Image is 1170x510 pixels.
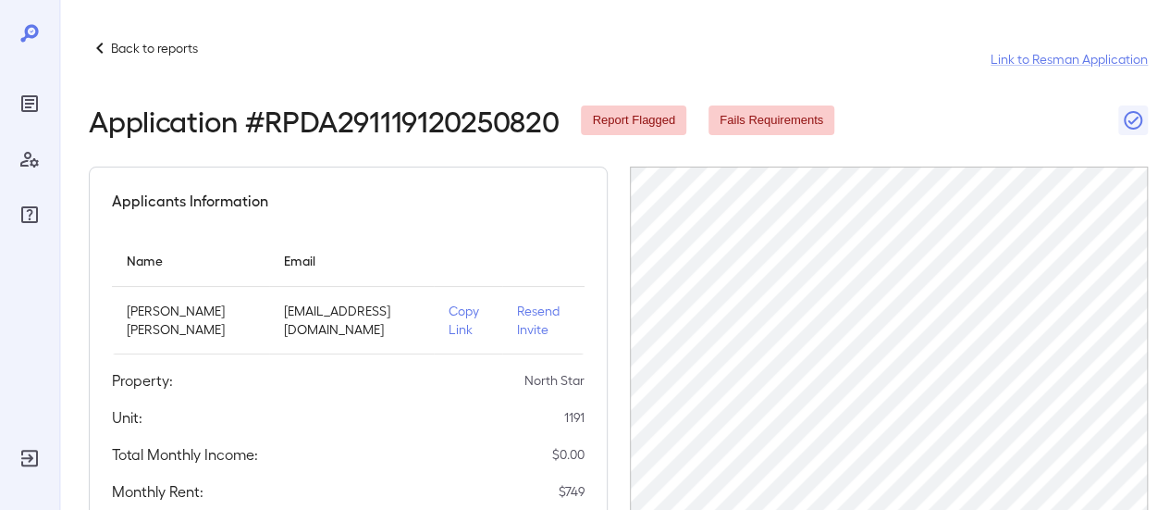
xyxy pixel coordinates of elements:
[552,445,585,464] p: $ 0.00
[284,302,419,339] p: [EMAIL_ADDRESS][DOMAIN_NAME]
[708,112,834,130] span: Fails Requirements
[112,369,173,392] h5: Property:
[15,144,44,174] div: Manage Users
[111,39,198,57] p: Back to reports
[559,482,585,501] p: $ 749
[15,443,44,473] div: Log Out
[127,302,254,339] p: [PERSON_NAME] [PERSON_NAME]
[581,112,686,130] span: Report Flagged
[15,200,44,230] div: FAQ
[112,406,142,429] h5: Unit:
[449,302,486,339] p: Copy Link
[89,104,559,137] h2: Application # RPDA291119120250820
[112,190,268,212] h5: Applicants Information
[112,480,203,503] h5: Monthly Rent:
[269,234,434,287] th: Email
[112,234,585,355] table: simple table
[524,371,585,390] p: North Star
[991,50,1148,68] a: Link to Resman Application
[517,302,570,339] p: Resend Invite
[112,234,269,287] th: Name
[1118,106,1148,135] button: Close Report
[112,443,258,466] h5: Total Monthly Income:
[564,408,585,427] p: 1191
[15,89,44,118] div: Reports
